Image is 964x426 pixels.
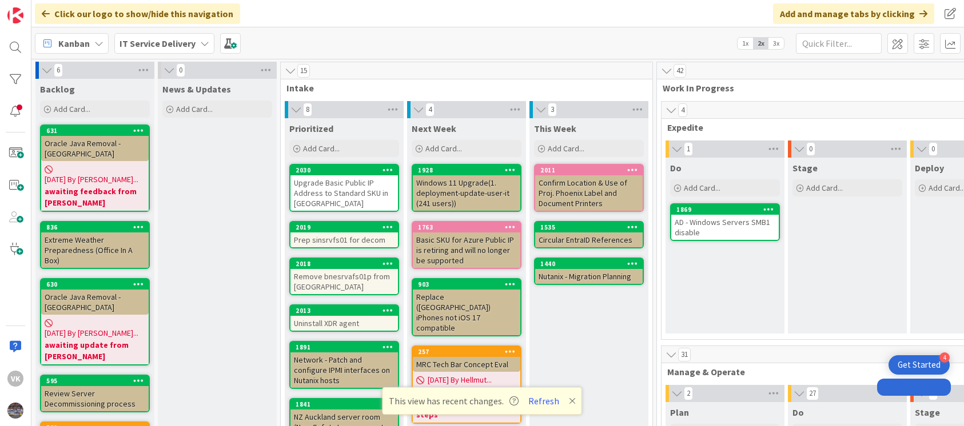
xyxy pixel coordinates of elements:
span: 27 [806,387,819,400]
div: 2030 [290,165,398,175]
div: VK [7,371,23,387]
div: 836Extreme Weather Preparedness (Office In A Box) [41,222,149,268]
span: Next Week [412,123,456,134]
div: 2011 [540,166,643,174]
span: 4 [425,103,435,116]
span: Stage [915,407,940,418]
input: Quick Filter... [796,33,882,54]
div: 1869 [676,206,779,214]
div: Basic SKU for Azure Public IP is retiring and will no longer be supported [413,232,520,268]
a: 1891Network - Patch and configure IPMI interfaces on Nutanix hosts [289,341,399,389]
div: 1891 [290,342,398,352]
button: Refresh [524,393,563,408]
a: 1869AD - Windows Servers SMB1 disable [670,203,780,241]
a: 1763Basic SKU for Azure Public IP is retiring and will no longer be supported [412,221,521,269]
a: 2011Confirm Location & Use of Proj. Phoenix Label and Document Printers [534,164,644,212]
div: Click our logo to show/hide this navigation [35,3,240,24]
span: 31 [678,348,691,361]
span: 6 [54,63,63,77]
span: 42 [674,64,686,78]
div: Review Server Decommissioning process [41,386,149,411]
div: 595Review Server Decommissioning process [41,376,149,411]
span: 4 [678,103,687,117]
div: 1869 [671,204,779,215]
a: 903Replace ([GEOGRAPHIC_DATA]) iPhones not iOS 17 compatible [412,278,521,336]
span: Deploy [915,162,944,174]
span: [DATE] By [PERSON_NAME]... [45,174,138,186]
div: Remove bnesrvafs01p from [GEOGRAPHIC_DATA] [290,269,398,294]
div: Extreme Weather Preparedness (Office In A Box) [41,232,149,268]
div: 1928 [418,166,520,174]
div: AD - Windows Servers SMB1 disable [671,215,779,240]
a: 630Oracle Java Removal - [GEOGRAPHIC_DATA][DATE] By [PERSON_NAME]...awaiting update from [PERSON_... [40,278,150,365]
span: Add Card... [548,143,584,154]
div: 836 [41,222,149,232]
div: 1535Circular EntraID References [535,222,643,247]
div: Windows 11 Upgrade(1. deployment-update-user-it (241 users)) [413,175,520,211]
div: 1928Windows 11 Upgrade(1. deployment-update-user-it (241 users)) [413,165,520,211]
div: 257MRC Tech Bar Concept Eval [413,347,520,372]
b: IT Service Delivery [119,38,196,49]
span: Backlog [40,83,75,95]
div: 903Replace ([GEOGRAPHIC_DATA]) iPhones not iOS 17 compatible [413,279,520,335]
span: News & Updates [162,83,231,95]
div: Nutanix - Migration Planning [535,269,643,284]
div: Get Started [898,359,941,371]
div: 630 [46,280,149,288]
div: 2018 [290,259,398,269]
div: Uninstall XDR agent [290,316,398,331]
a: 1535Circular EntraID References [534,221,644,248]
a: 2030Upgrade Basic Public IP Address to Standard SKU in [GEOGRAPHIC_DATA] [289,164,399,212]
div: 2018Remove bnesrvafs01p from [GEOGRAPHIC_DATA] [290,259,398,294]
span: 0 [176,63,185,77]
span: Do [792,407,804,418]
a: 631Oracle Java Removal - [GEOGRAPHIC_DATA][DATE] By [PERSON_NAME]...awaiting feedback from [PERSO... [40,124,150,212]
img: avatar [7,403,23,419]
div: 2013 [290,306,398,316]
span: [DATE] By [PERSON_NAME]... [45,327,138,339]
div: 4 [939,352,950,363]
span: 2x [753,38,768,49]
span: 0 [806,142,815,156]
div: 1535 [540,223,643,231]
div: MRC Tech Bar Concept Eval [413,357,520,372]
div: Oracle Java Removal - [GEOGRAPHIC_DATA] [41,136,149,161]
div: 2011Confirm Location & Use of Proj. Phoenix Label and Document Printers [535,165,643,211]
div: 2019Prep sinsrvfs01 for decom [290,222,398,247]
img: Visit kanbanzone.com [7,7,23,23]
span: Add Card... [54,104,90,114]
div: Replace ([GEOGRAPHIC_DATA]) iPhones not iOS 17 compatible [413,290,520,335]
div: 1440Nutanix - Migration Planning [535,259,643,284]
span: Do [670,162,682,174]
div: 2018 [296,260,398,268]
div: 1841 [296,400,398,408]
span: [DATE] By Hellmut... [428,374,492,386]
span: 8 [303,103,312,116]
span: Add Card... [425,143,462,154]
div: 257 [418,348,520,356]
div: 631 [41,126,149,136]
span: Add Card... [176,104,213,114]
span: Plan [670,407,689,418]
div: 1841 [290,399,398,409]
div: 1928 [413,165,520,175]
div: 257 [413,347,520,357]
div: 1891Network - Patch and configure IPMI interfaces on Nutanix hosts [290,342,398,388]
span: Add Card... [303,143,340,154]
b: awaiting feedback from [PERSON_NAME] [45,186,145,208]
span: Intake [286,82,638,94]
div: Network - Patch and configure IPMI interfaces on Nutanix hosts [290,352,398,388]
div: 631Oracle Java Removal - [GEOGRAPHIC_DATA] [41,126,149,161]
div: 903 [413,279,520,290]
span: Prioritized [289,123,333,134]
div: 2011 [535,165,643,175]
b: MRC to provide feedback before scheduling next steps [416,386,517,420]
a: 595Review Server Decommissioning process [40,375,150,412]
span: Stage [792,162,818,174]
div: 903 [418,280,520,288]
div: 2030 [296,166,398,174]
a: 836Extreme Weather Preparedness (Office In A Box) [40,221,150,269]
div: 1535 [535,222,643,232]
div: 2030Upgrade Basic Public IP Address to Standard SKU in [GEOGRAPHIC_DATA] [290,165,398,211]
a: 1440Nutanix - Migration Planning [534,258,644,285]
